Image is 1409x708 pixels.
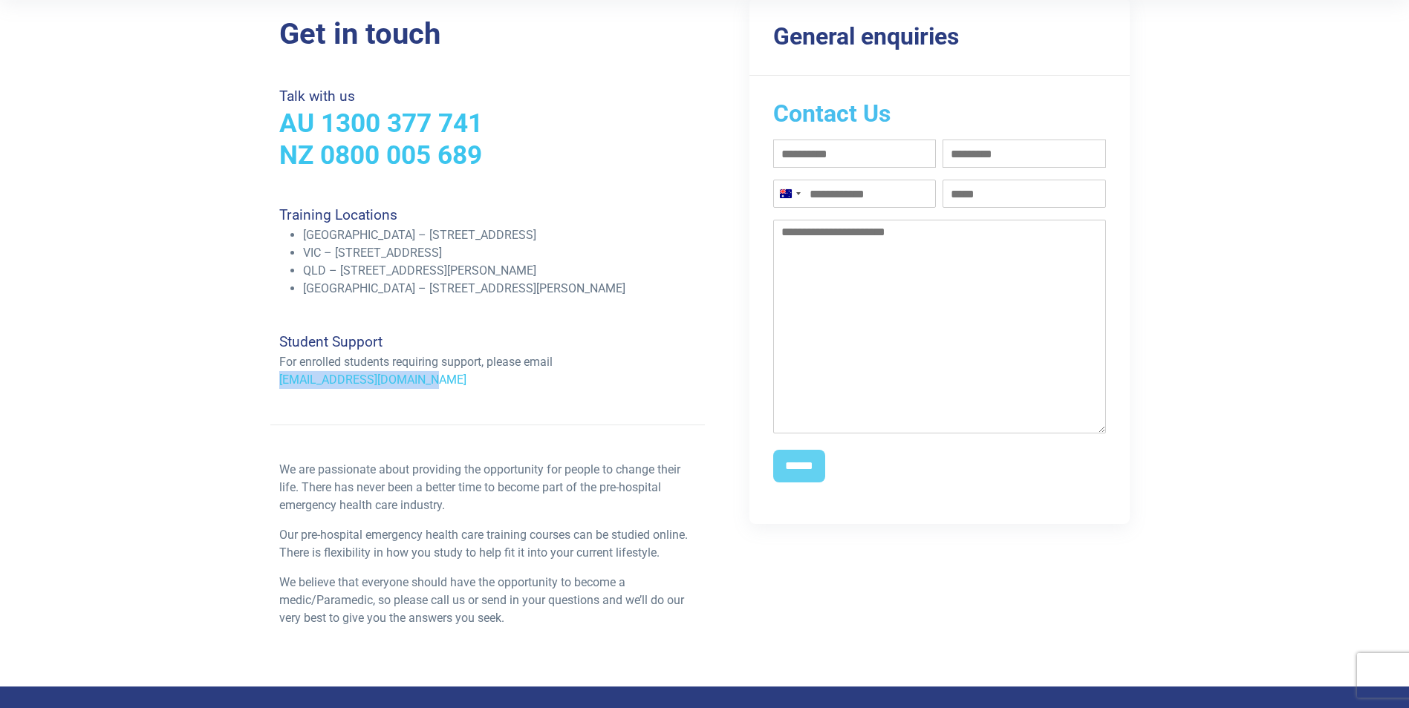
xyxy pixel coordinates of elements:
p: For enrolled students requiring support, please email [279,353,696,371]
h4: Student Support [279,333,696,350]
li: VIC – [STREET_ADDRESS] [303,244,696,262]
a: AU 1300 377 741 [279,108,483,139]
h3: General enquiries [773,22,1107,50]
h2: Get in touch [279,16,696,52]
p: Our pre-hospital emergency health care training courses can be studied online. There is flexibili... [279,526,696,562]
p: We believe that everyone should have the opportunity to become a medic/Paramedic, so please call ... [279,574,696,627]
button: Selected country [774,180,805,207]
h4: Training Locations [279,206,696,223]
h2: Contact Us [773,99,1107,128]
p: We are passionate about providing the opportunity for people to change their life. There has neve... [279,461,696,514]
li: [GEOGRAPHIC_DATA] – [STREET_ADDRESS] [303,226,696,244]
li: [GEOGRAPHIC_DATA] – [STREET_ADDRESS][PERSON_NAME] [303,280,696,298]
li: QLD – [STREET_ADDRESS][PERSON_NAME] [303,262,696,280]
a: NZ 0800 005 689 [279,140,482,171]
h4: Talk with us [279,88,696,105]
a: [EMAIL_ADDRESS][DOMAIN_NAME] [279,373,466,387]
